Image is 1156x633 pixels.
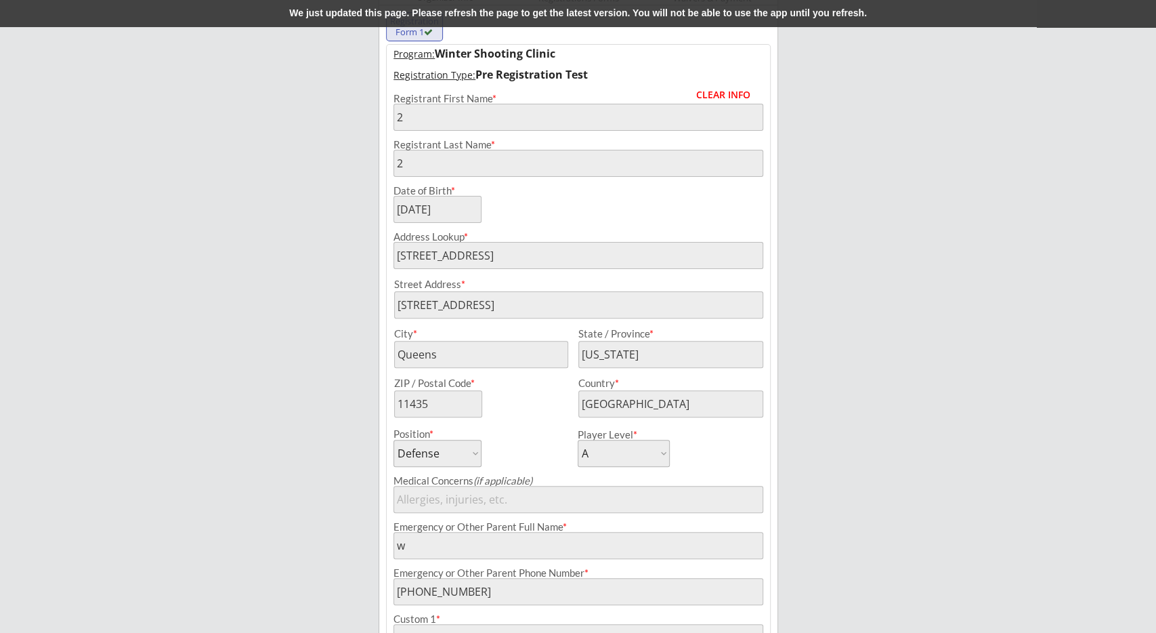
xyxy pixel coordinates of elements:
[393,140,764,150] div: Registrant Last Name
[578,378,747,388] div: Country
[473,474,532,487] em: (if applicable)
[695,90,763,100] div: CLEAR INFO
[393,232,764,242] div: Address Lookup
[393,486,764,513] input: Allergies, injuries, etc.
[393,568,764,578] div: Emergency or Other Parent Phone Number
[475,67,588,82] strong: Pre Registration Test
[393,242,764,269] input: Street, City, Province/State
[435,46,555,61] strong: Winter Shooting Clinic
[393,94,764,104] div: Registrant First Name
[393,429,463,439] div: Position
[394,378,566,388] div: ZIP / Postal Code
[393,614,764,624] div: Custom 1
[389,16,440,37] div: Registration Form 1
[578,329,747,339] div: State / Province
[393,186,463,196] div: Date of Birth
[393,68,475,81] u: Registration Type:
[393,476,764,486] div: Medical Concerns
[578,430,670,440] div: Player Level
[394,279,764,289] div: Street Address
[393,522,764,532] div: Emergency or Other Parent Full Name
[394,329,566,339] div: City
[393,47,435,60] u: Program:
